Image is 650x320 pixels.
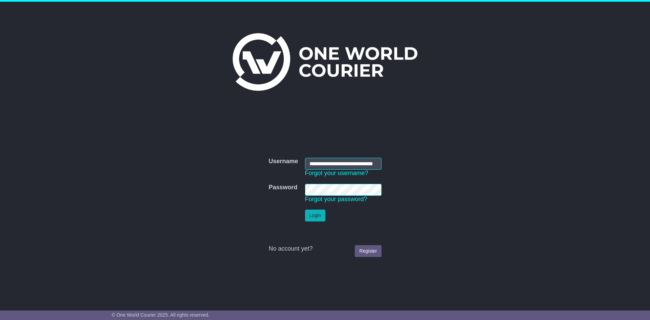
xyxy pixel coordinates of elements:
span: © One World Courier 2025. All rights reserved. [112,312,210,318]
button: Login [305,210,325,221]
div: No account yet? [268,245,381,253]
img: One World [233,33,417,91]
a: Forgot your password? [305,196,367,202]
label: Username [268,158,298,165]
label: Password [268,184,297,191]
a: Register [355,245,381,257]
a: Forgot your username? [305,170,368,176]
